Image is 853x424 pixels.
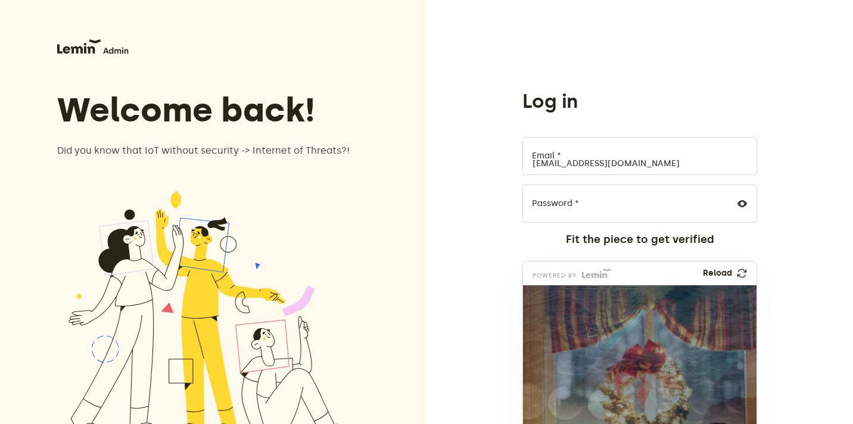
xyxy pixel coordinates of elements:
[522,232,757,247] div: Fit the piece to get verified
[703,269,732,278] p: Reload
[57,39,129,54] img: Lemin logo
[57,144,363,158] p: Did you know that IoT without security -> Internet of Threats?!
[737,269,747,278] img: refresh.png
[532,151,561,161] label: Email *
[57,91,363,129] h3: Welcome back!
[533,273,577,278] p: powered by
[522,89,578,113] h1: Log in
[582,269,611,278] img: Lemin logo
[522,137,757,175] input: Email *
[532,199,579,208] label: Password *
